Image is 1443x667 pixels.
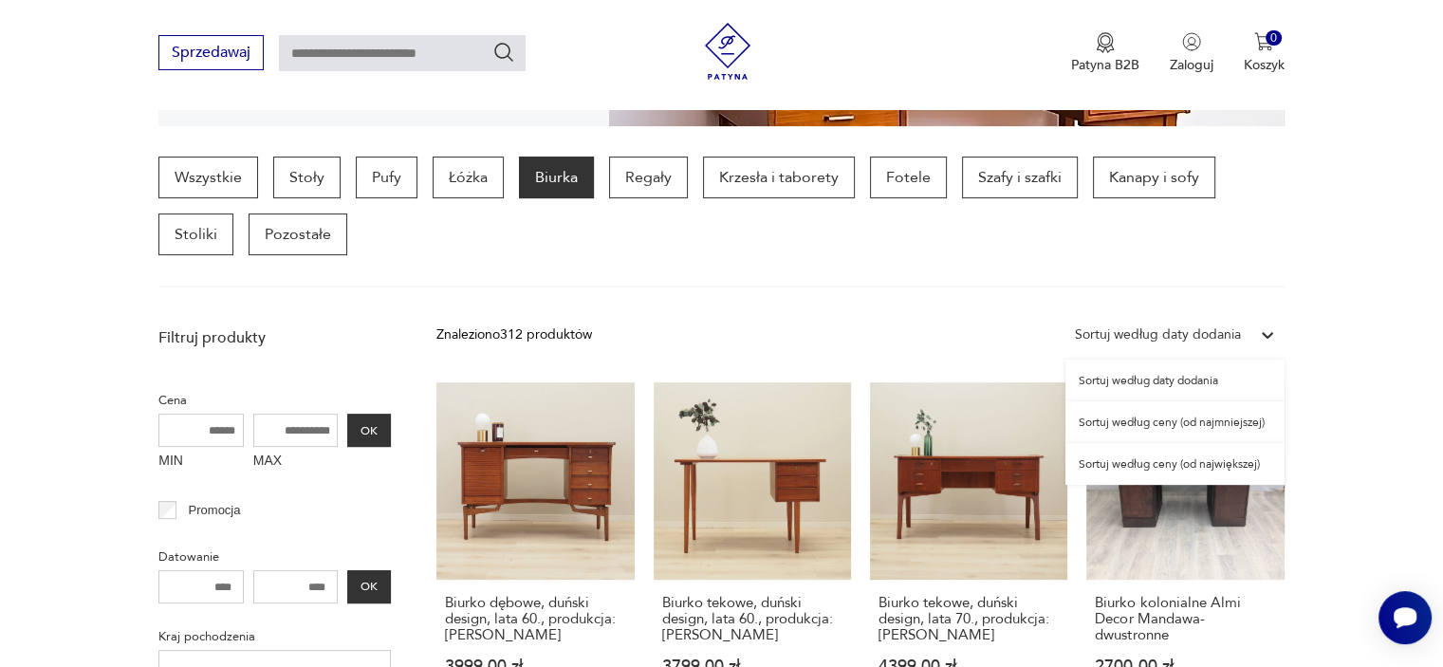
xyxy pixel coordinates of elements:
[1170,56,1213,74] p: Zaloguj
[253,447,339,477] label: MAX
[492,41,515,64] button: Szukaj
[879,595,1059,643] h3: Biurko tekowe, duński design, lata 70., produkcja: [PERSON_NAME]
[433,157,504,198] a: Łóżka
[445,595,625,643] h3: Biurko dębowe, duński design, lata 60., produkcja: [PERSON_NAME]
[158,447,244,477] label: MIN
[1244,56,1285,74] p: Koszyk
[1254,32,1273,51] img: Ikona koszyka
[1096,32,1115,53] img: Ikona medalu
[699,23,756,80] img: Patyna - sklep z meblami i dekoracjami vintage
[347,570,391,603] button: OK
[703,157,855,198] a: Krzesła i taborety
[158,390,391,411] p: Cena
[1182,32,1201,51] img: Ikonka użytkownika
[273,157,341,198] a: Stoły
[158,35,264,70] button: Sprzedawaj
[158,213,233,255] a: Stoliki
[158,157,258,198] a: Wszystkie
[1170,32,1213,74] button: Zaloguj
[1093,157,1215,198] a: Kanapy i sofy
[356,157,417,198] a: Pufy
[158,547,391,567] p: Datowanie
[1065,443,1285,485] div: Sortuj według ceny (od największej)
[1071,32,1139,74] a: Ikona medaluPatyna B2B
[158,327,391,348] p: Filtruj produkty
[519,157,594,198] a: Biurka
[1065,401,1285,443] div: Sortuj według ceny (od najmniejszej)
[158,626,391,647] p: Kraj pochodzenia
[870,157,947,198] a: Fotele
[1378,591,1432,644] iframe: Smartsupp widget button
[158,47,264,61] a: Sprzedawaj
[1071,32,1139,74] button: Patyna B2B
[436,324,592,345] div: Znaleziono 312 produktów
[609,157,688,198] a: Regały
[1244,32,1285,74] button: 0Koszyk
[347,414,391,447] button: OK
[189,500,241,521] p: Promocja
[662,595,842,643] h3: Biurko tekowe, duński design, lata 60., produkcja: [PERSON_NAME]
[1075,324,1241,345] div: Sortuj według daty dodania
[249,213,347,255] a: Pozostałe
[1065,360,1285,401] div: Sortuj według daty dodania
[962,157,1078,198] a: Szafy i szafki
[1266,30,1282,46] div: 0
[1095,595,1275,643] h3: Biurko kolonialne Almi Decor Mandawa- dwustronne
[1071,56,1139,74] p: Patyna B2B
